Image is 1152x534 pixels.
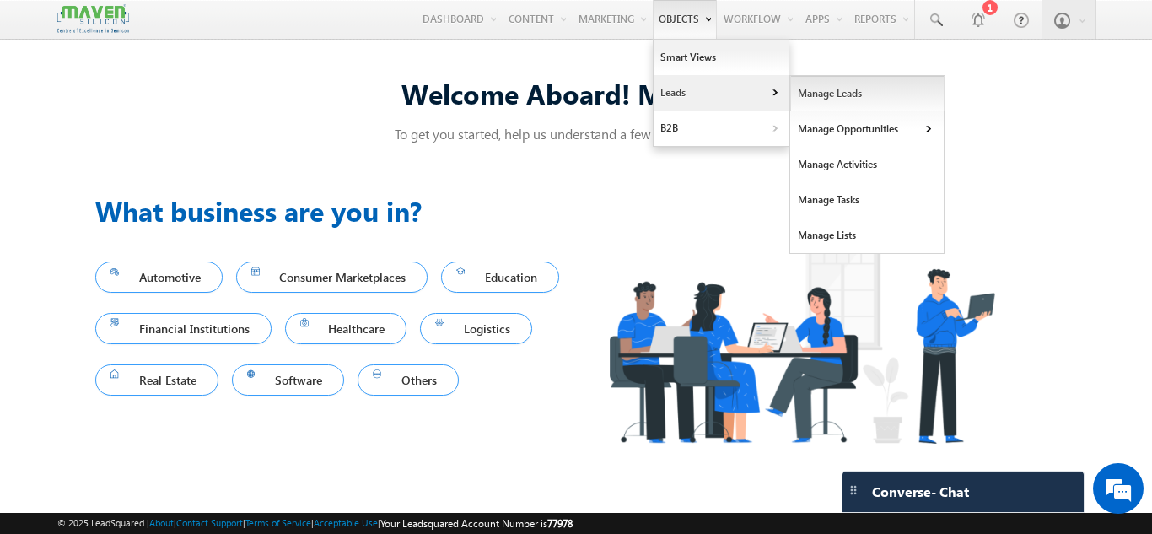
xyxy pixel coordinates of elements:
[654,40,789,75] a: Smart Views
[872,484,969,499] span: Converse - Chat
[654,111,789,146] a: B2B
[314,517,378,528] a: Acceptable Use
[149,517,174,528] a: About
[277,8,317,49] div: Minimize live chat window
[790,218,945,253] a: Manage Lists
[110,317,256,340] span: Financial Institutions
[176,517,243,528] a: Contact Support
[88,89,283,111] div: Chat with us now
[435,317,517,340] span: Logistics
[790,182,945,218] a: Manage Tasks
[790,111,945,147] a: Manage Opportunities
[790,76,945,111] a: Manage Leads
[456,266,544,289] span: Education
[229,414,306,437] em: Start Chat
[29,89,71,111] img: d_60004797649_company_0_60004797649
[790,147,945,182] a: Manage Activities
[654,75,789,111] a: Leads
[251,266,413,289] span: Consumer Marketplaces
[847,483,860,497] img: carter-drag
[300,317,392,340] span: Healthcare
[22,156,308,400] textarea: Type your message and hit 'Enter'
[110,369,203,391] span: Real Estate
[95,125,1057,143] p: To get you started, help us understand a few things about you!
[247,369,330,391] span: Software
[110,266,207,289] span: Automotive
[547,517,573,530] span: 77978
[373,369,444,391] span: Others
[576,191,1026,477] img: Industry.png
[245,517,311,528] a: Terms of Service
[95,191,576,231] h3: What business are you in?
[57,515,573,531] span: © 2025 LeadSquared | | | | |
[380,517,573,530] span: Your Leadsquared Account Number is
[95,75,1057,111] div: Welcome Aboard! Manager
[57,4,128,34] img: Custom Logo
